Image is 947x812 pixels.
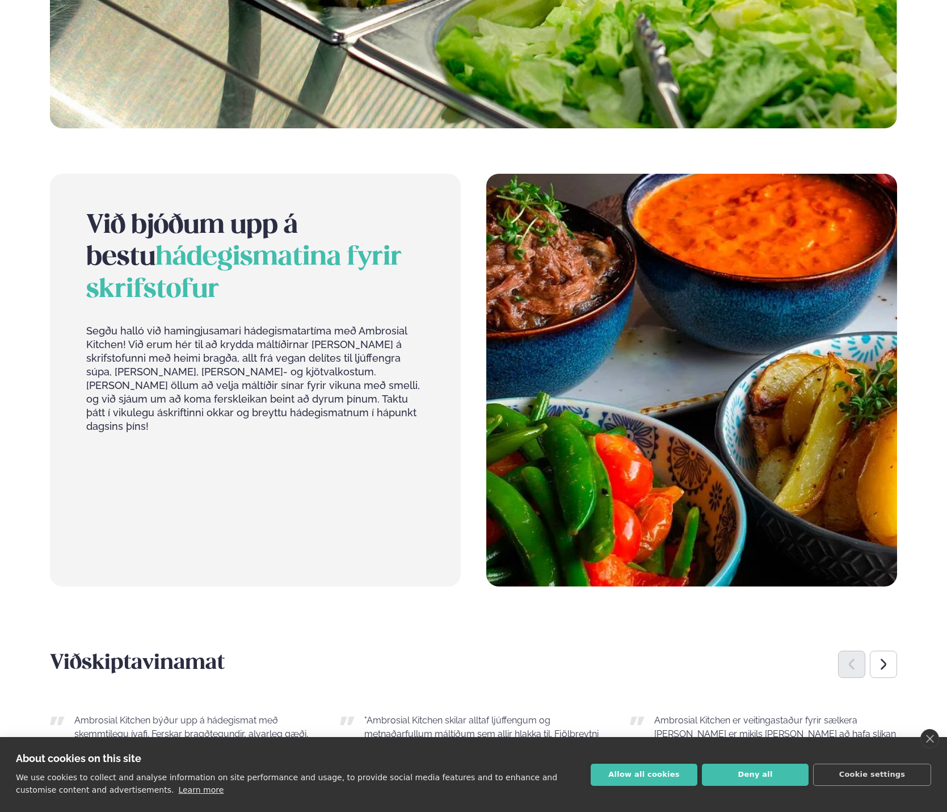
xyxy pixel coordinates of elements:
p: Segðu halló við hamingjusamari hádegismatartíma með Ambrosial Kitchen! Við erum hér til að krydda... [86,324,424,433]
h2: Við bjóðum upp á bestu [86,210,424,305]
span: "Ambrosial Kitchen skilar alltaf ljúffengum og metnaðarfullum máltíðum sem allir hlakka til. Fjöl... [364,715,604,807]
strong: About cookies on this site [16,752,141,764]
a: close [920,729,939,748]
p: We use cookies to collect and analyse information on site performance and usage, to provide socia... [16,773,557,794]
button: Allow all cookies [591,764,697,786]
button: Deny all [702,764,809,786]
img: image alt [486,174,897,586]
span: Viðskiptavinamat [50,654,225,673]
span: Ambrosial Kitchen býður upp á hádegismat með skemmtilegu ívafi. Ferskar bragðtegundir, alvarleg g... [74,715,309,780]
div: Previous slide [838,651,865,678]
button: Cookie settings [813,764,931,786]
div: Next slide [870,651,897,678]
a: Learn more [178,785,224,794]
span: hádegismatina fyrir skrifstofur [86,245,402,302]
